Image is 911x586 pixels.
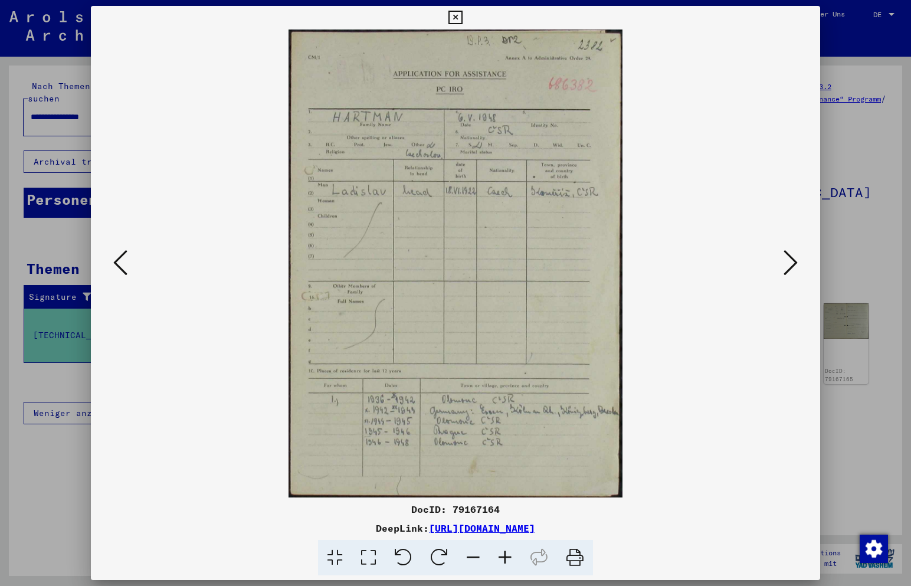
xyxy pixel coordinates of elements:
img: 001.jpg [131,30,779,497]
div: Zustimmung ändern [859,534,887,562]
img: Zustimmung ändern [860,535,888,563]
div: DocID: 79167164 [91,502,820,516]
a: [URL][DOMAIN_NAME] [429,522,535,534]
div: DeepLink: [91,521,820,535]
